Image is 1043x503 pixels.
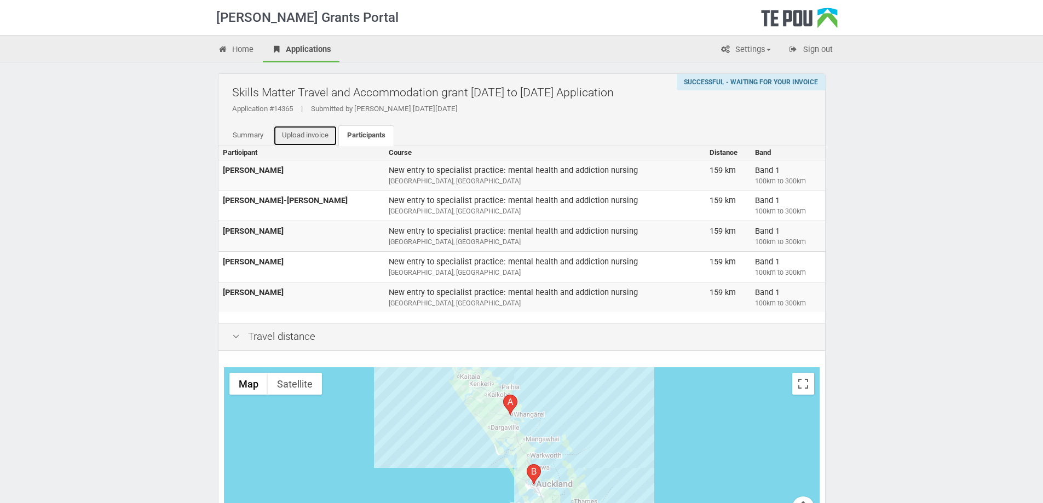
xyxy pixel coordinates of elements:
a: Sign out [780,38,841,62]
a: Summary [224,125,272,146]
button: Toggle fullscreen view [792,373,814,395]
div: Travel distance [218,323,825,351]
div: [GEOGRAPHIC_DATA], [GEOGRAPHIC_DATA] [389,298,701,308]
b: [PERSON_NAME]-[PERSON_NAME] [223,195,348,205]
button: Show satellite imagery [268,373,322,395]
div: [GEOGRAPHIC_DATA], [GEOGRAPHIC_DATA] [389,206,701,216]
span: | [293,105,311,113]
td: New entry to specialist practice: mental health and addiction nursing [384,282,705,312]
div: Successful - waiting for your invoice [677,74,825,90]
div: 100km to 300km [755,237,821,247]
a: Upload invoice [273,125,337,146]
td: 159 km [705,160,751,190]
td: 159 km [705,251,751,282]
b: [PERSON_NAME] [223,287,284,297]
button: Show street map [229,373,268,395]
div: 100km to 300km [755,268,821,277]
div: Te Pou Logo [761,8,838,35]
td: New entry to specialist practice: mental health and addiction nursing [384,190,705,221]
b: [PERSON_NAME] [223,165,284,175]
td: Band 1 [751,282,825,312]
th: Band [751,146,825,160]
th: Participant [218,146,384,160]
a: Applications [263,38,339,62]
th: Distance [705,146,751,160]
div: 100km to 300km [755,206,821,216]
td: New entry to specialist practice: mental health and addiction nursing [384,221,705,252]
div: [GEOGRAPHIC_DATA], [GEOGRAPHIC_DATA] [389,237,701,247]
div: 85 Park Road, Grafton, Auckland 1023, New Zealand [527,464,541,484]
td: Band 1 [751,160,825,190]
td: Band 1 [751,251,825,282]
th: Course [384,146,705,160]
b: [PERSON_NAME] [223,257,284,267]
div: [GEOGRAPHIC_DATA], [GEOGRAPHIC_DATA] [389,176,701,186]
td: New entry to specialist practice: mental health and addiction nursing [384,251,705,282]
h2: Skills Matter Travel and Accommodation grant [DATE] to [DATE] Application [232,79,817,105]
div: Hospital Road, Horahora, Whangārei 0110, New Zealand [503,395,517,415]
b: [PERSON_NAME] [223,226,284,236]
div: 100km to 300km [755,298,821,308]
td: Band 1 [751,221,825,252]
a: Settings [712,38,779,62]
a: Participants [338,125,394,146]
td: New entry to specialist practice: mental health and addiction nursing [384,160,705,190]
td: 159 km [705,282,751,312]
td: Band 1 [751,190,825,221]
div: 100km to 300km [755,176,821,186]
div: [GEOGRAPHIC_DATA], [GEOGRAPHIC_DATA] [389,268,701,277]
td: 159 km [705,221,751,252]
a: Home [210,38,262,62]
div: Application #14365 Submitted by [PERSON_NAME] [DATE][DATE] [232,104,817,114]
td: 159 km [705,190,751,221]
